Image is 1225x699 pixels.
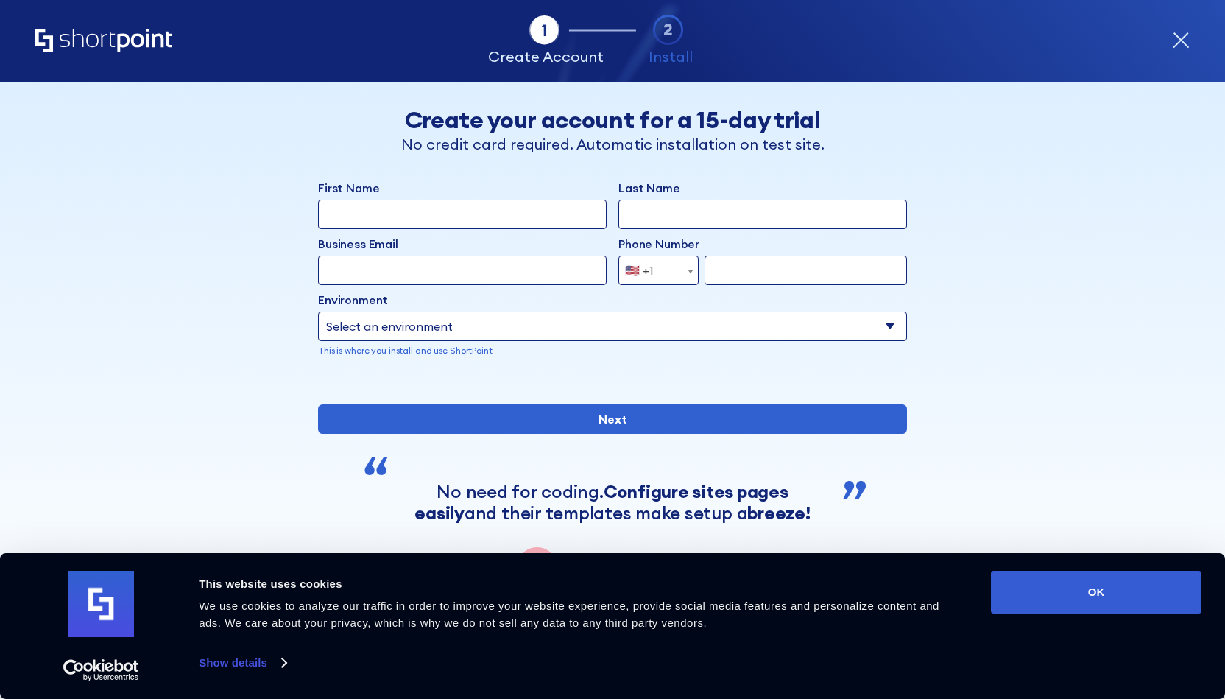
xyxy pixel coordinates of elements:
div: This website uses cookies [199,575,958,593]
img: logo [68,571,134,637]
button: OK [991,571,1201,614]
a: Usercentrics Cookiebot - opens in a new window [37,659,166,681]
a: Show details [199,652,286,674]
span: We use cookies to analyze our traffic in order to improve your website experience, provide social... [199,600,939,629]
